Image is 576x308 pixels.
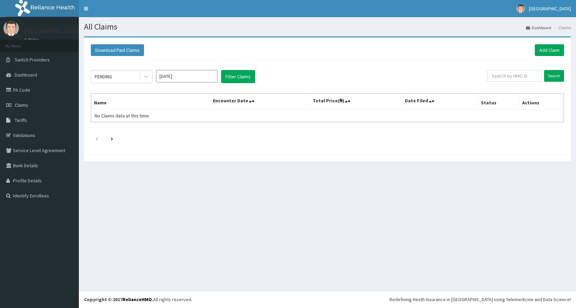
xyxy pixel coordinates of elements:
[529,5,571,12] span: [GEOGRAPHIC_DATA]
[24,28,81,34] p: [GEOGRAPHIC_DATA]
[95,113,150,119] span: No Claims data at this time.
[3,21,19,36] img: User Image
[552,25,571,31] li: Claims
[402,94,478,110] th: Date Filed
[535,44,564,56] a: Add Claim
[389,296,571,303] div: Redefining Heath Insurance in [GEOGRAPHIC_DATA] using Telemedicine and Data Science!
[526,25,551,31] a: Dashboard
[221,70,255,83] button: Filter Claims
[210,94,310,110] th: Encounter Date
[91,44,144,56] button: Download Paid Claims
[15,102,28,108] span: Claims
[111,135,113,141] a: Next page
[15,117,27,123] span: Tariffs
[15,57,50,63] span: Switch Providers
[122,296,152,303] a: RelianceHMO
[91,94,210,110] th: Name
[95,73,112,80] div: PENDING
[516,4,525,13] img: User Image
[519,94,564,110] th: Actions
[478,94,519,110] th: Status
[84,22,571,31] h1: All Claims
[156,70,218,82] input: Select Month and Year
[84,296,153,303] strong: Copyright © 2017 .
[310,94,402,110] th: Total Price(₦)
[544,70,564,82] input: Search
[24,37,40,42] a: Online
[487,70,542,82] input: Search by HMO ID
[79,290,576,308] footer: All rights reserved.
[15,72,37,78] span: Dashboard
[95,135,98,141] a: Previous page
